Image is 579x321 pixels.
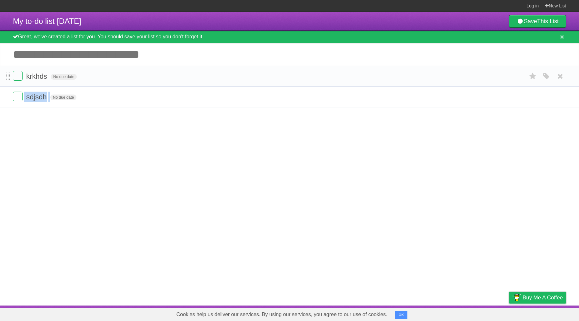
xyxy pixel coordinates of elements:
[501,307,517,319] a: Privacy
[512,292,521,303] img: Buy me a coffee
[13,17,81,25] span: My to-do list [DATE]
[527,71,539,82] label: Star task
[51,74,77,80] span: No due date
[523,292,563,303] span: Buy me a coffee
[26,72,49,80] span: krkhds
[170,308,394,321] span: Cookies help us deliver our services. By using our services, you agree to our use of cookies.
[13,71,23,81] label: Done
[509,292,566,304] a: Buy me a coffee
[537,18,559,25] b: This List
[50,95,76,100] span: No due date
[479,307,493,319] a: Terms
[509,15,566,28] a: SaveThis List
[13,92,23,101] label: Done
[525,307,566,319] a: Suggest a feature
[395,311,408,319] button: OK
[444,307,471,319] a: Developers
[26,93,48,101] span: sdjsdh
[423,307,437,319] a: About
